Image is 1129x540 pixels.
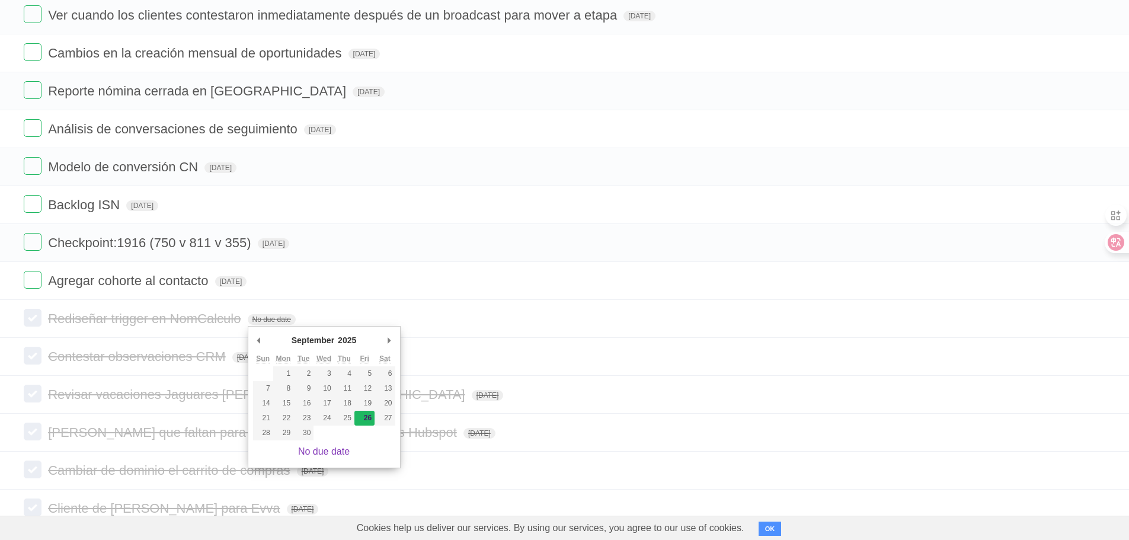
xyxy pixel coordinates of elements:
[24,499,41,516] label: Done
[334,411,354,426] button: 25
[354,381,375,396] button: 12
[375,381,395,396] button: 13
[336,331,358,349] div: 2025
[253,426,273,440] button: 28
[48,311,244,326] span: Rediseñar trigger en NomCalculo
[24,5,41,23] label: Done
[256,354,270,363] abbr: Sunday
[24,271,41,289] label: Done
[126,200,158,211] span: [DATE]
[253,381,273,396] button: 7
[24,119,41,137] label: Done
[297,466,329,477] span: [DATE]
[253,331,265,349] button: Previous Month
[48,8,620,23] span: Ver cuando los clientes contestaron inmediatamente después de un broadcast para mover a etapa
[314,366,334,381] button: 3
[276,354,291,363] abbr: Monday
[293,381,314,396] button: 9
[293,411,314,426] button: 23
[314,381,334,396] button: 10
[24,233,41,251] label: Done
[623,11,655,21] span: [DATE]
[287,504,319,515] span: [DATE]
[353,87,385,97] span: [DATE]
[253,396,273,411] button: 14
[48,273,211,288] span: Agregar cohorte al contacto
[383,331,395,349] button: Next Month
[24,195,41,213] label: Done
[273,381,293,396] button: 8
[24,423,41,440] label: Done
[334,366,354,381] button: 4
[24,461,41,478] label: Done
[273,366,293,381] button: 1
[48,235,254,250] span: Checkpoint:1916 (750 v 811 v 355)
[298,446,350,456] a: No due date
[24,309,41,327] label: Done
[354,411,375,426] button: 26
[24,385,41,402] label: Done
[375,366,395,381] button: 6
[248,314,296,325] span: No due date
[354,366,375,381] button: 5
[314,411,334,426] button: 24
[253,411,273,426] button: 21
[48,463,293,478] span: Cambiar de dominio el carrito de compras
[293,366,314,381] button: 2
[293,396,314,411] button: 16
[258,238,290,249] span: [DATE]
[354,396,375,411] button: 19
[48,387,468,402] span: Revisar vacaciones Jaguares [PERSON_NAME][GEOGRAPHIC_DATA]
[334,396,354,411] button: 18
[759,522,782,536] button: OK
[273,426,293,440] button: 29
[48,159,201,174] span: Modelo de conversión CN
[293,426,314,440] button: 30
[375,396,395,411] button: 20
[48,84,349,98] span: Reporte nómina cerrada en [GEOGRAPHIC_DATA]
[472,390,504,401] span: [DATE]
[338,354,351,363] abbr: Thursday
[316,354,331,363] abbr: Wednesday
[273,396,293,411] button: 15
[204,162,236,173] span: [DATE]
[360,354,369,363] abbr: Friday
[290,331,336,349] div: September
[304,124,336,135] span: [DATE]
[24,43,41,61] label: Done
[334,381,354,396] button: 11
[232,352,264,363] span: [DATE]
[48,501,283,516] span: Cliente de [PERSON_NAME] para Evva
[298,354,309,363] abbr: Tuesday
[48,349,229,364] span: Contestar observaciones CRM
[379,354,391,363] abbr: Saturday
[48,197,123,212] span: Backlog ISN
[375,411,395,426] button: 27
[48,46,344,60] span: Cambios en la creación mensual de oportunidades
[463,428,495,439] span: [DATE]
[215,276,247,287] span: [DATE]
[24,81,41,99] label: Done
[24,347,41,365] label: Done
[48,122,300,136] span: Análisis de conversaciones de seguimiento
[348,49,380,59] span: [DATE]
[345,516,756,540] span: Cookies help us deliver our services. By using our services, you agree to our use of cookies.
[48,425,460,440] span: [PERSON_NAME] que faltan para la renovación en contactos Hubspot
[24,157,41,175] label: Done
[314,396,334,411] button: 17
[273,411,293,426] button: 22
